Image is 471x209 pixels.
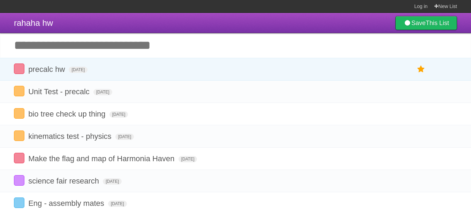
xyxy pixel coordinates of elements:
span: [DATE] [109,111,128,118]
span: science fair research [28,177,101,185]
label: Done [14,197,24,208]
b: This List [426,20,449,27]
span: [DATE] [69,67,88,73]
span: kinematics test - physics [28,132,113,141]
span: [DATE] [178,156,197,162]
span: [DATE] [103,178,122,185]
label: Done [14,175,24,186]
label: Done [14,153,24,163]
span: [DATE] [115,134,134,140]
span: [DATE] [93,89,112,95]
span: rahaha hw [14,18,53,28]
label: Done [14,108,24,119]
label: Done [14,64,24,74]
span: bio tree check up thing [28,110,107,118]
span: Unit Test - precalc [28,87,91,96]
span: [DATE] [108,201,127,207]
a: SaveThis List [395,16,457,30]
label: Done [14,130,24,141]
span: Eng - assembly mates [28,199,106,208]
span: precalc hw [28,65,67,74]
label: Done [14,86,24,96]
label: Star task [415,64,428,75]
span: Make the flag and map of Harmonia Haven [28,154,176,163]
